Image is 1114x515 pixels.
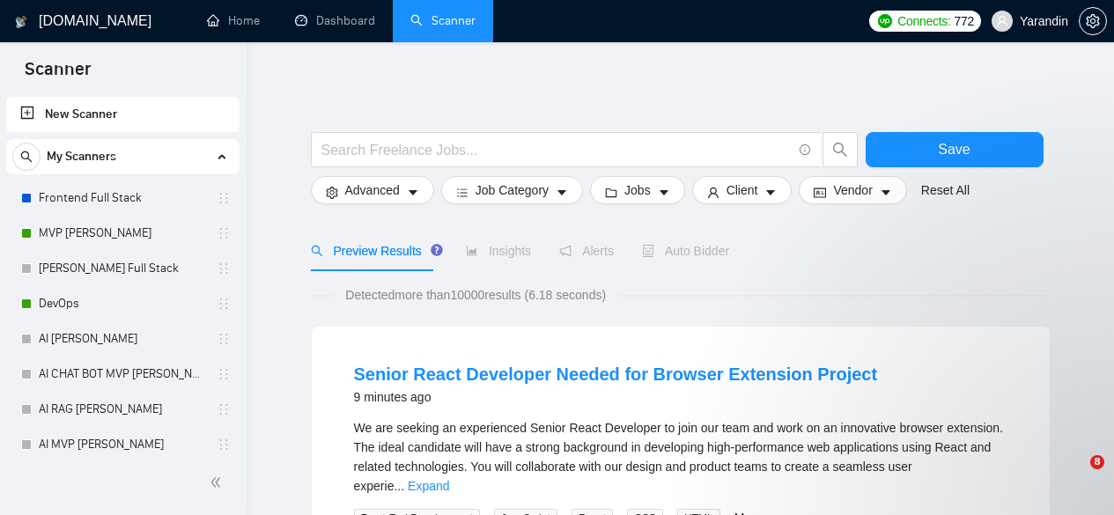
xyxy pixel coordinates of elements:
span: holder [217,226,231,240]
span: caret-down [407,186,419,199]
span: search [13,151,40,163]
span: Connects: [897,11,950,31]
span: Client [727,180,758,200]
img: upwork-logo.png [878,14,892,28]
span: setting [326,186,338,199]
span: user [707,186,719,199]
div: Tooltip anchor [429,242,445,258]
a: Frontend Full Stack [39,180,206,216]
a: setting [1079,14,1107,28]
a: [PERSON_NAME] Full Stack [39,251,206,286]
span: Insights [466,244,531,258]
a: AI [PERSON_NAME] [39,321,206,357]
button: settingAdvancedcaret-down [311,176,434,204]
button: folderJobscaret-down [590,176,685,204]
input: Search Freelance Jobs... [321,139,792,161]
span: 772 [955,11,974,31]
button: userClientcaret-down [692,176,793,204]
span: double-left [210,474,227,491]
a: homeHome [207,13,260,28]
span: Detected more than 10000 results (6.18 seconds) [333,285,618,305]
button: barsJob Categorycaret-down [441,176,583,204]
span: notification [559,245,572,257]
span: Job Category [476,180,549,200]
span: area-chart [466,245,478,257]
span: We are seeking an experienced Senior React Developer to join our team and work on an innovative b... [354,421,1004,493]
div: 9 minutes ago [354,386,878,408]
span: caret-down [764,186,777,199]
span: holder [217,367,231,381]
span: ... [394,479,404,493]
span: Scanner [11,56,105,93]
span: robot [642,245,654,257]
span: Advanced [345,180,400,200]
a: AI CHAT BOT MVP [PERSON_NAME] [39,357,206,392]
a: New Scanner [20,97,225,132]
li: New Scanner [6,97,240,132]
span: search [311,245,323,257]
button: setting [1079,7,1107,35]
span: Preview Results [311,244,438,258]
iframe: Intercom live chat [1054,455,1096,497]
span: 8 [1090,455,1104,469]
span: holder [217,261,231,276]
span: caret-down [556,186,568,199]
span: holder [217,191,231,205]
button: search [12,143,41,171]
span: folder [605,186,617,199]
a: Expand [408,479,449,493]
span: My Scanners [47,139,116,174]
span: Auto Bidder [642,244,729,258]
span: holder [217,297,231,311]
span: Alerts [559,244,614,258]
a: AI RAG [PERSON_NAME] [39,392,206,427]
img: logo [15,8,27,36]
a: MVP [PERSON_NAME] [39,216,206,251]
span: caret-down [658,186,670,199]
span: holder [217,402,231,416]
div: We are seeking an experienced Senior React Developer to join our team and work on an innovative b... [354,418,1007,496]
a: dashboardDashboard [295,13,375,28]
a: DevOps [39,286,206,321]
span: bars [456,186,468,199]
a: Senior React Developer Needed for Browser Extension Project [354,364,878,384]
a: AI MVP [PERSON_NAME] [39,427,206,462]
span: holder [217,332,231,346]
span: Jobs [624,180,651,200]
span: user [996,15,1008,27]
span: setting [1080,14,1106,28]
a: searchScanner [410,13,476,28]
span: holder [217,438,231,452]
